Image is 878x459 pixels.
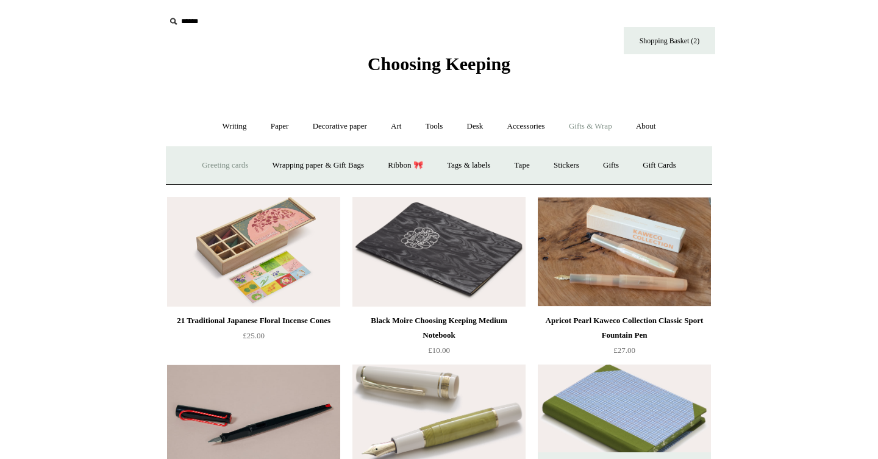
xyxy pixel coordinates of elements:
a: Desk [456,110,494,143]
a: Stickers [543,149,590,182]
a: Choosing Keeping [368,63,510,72]
a: Paper [260,110,300,143]
a: Art [380,110,412,143]
a: Black Moire Choosing Keeping Medium Notebook £10.00 [352,313,526,363]
div: 21 Traditional Japanese Floral Incense Cones [170,313,337,328]
a: Shopping Basket (2) [624,27,715,54]
img: 21 Traditional Japanese Floral Incense Cones [167,197,340,307]
a: Apricot Pearl Kaweco Collection Classic Sport Fountain Pen Apricot Pearl Kaweco Collection Classi... [538,197,711,307]
a: Tape [504,149,541,182]
a: 21 Traditional Japanese Floral Incense Cones 21 Traditional Japanese Floral Incense Cones [167,197,340,307]
img: Apricot Pearl Kaweco Collection Classic Sport Fountain Pen [538,197,711,307]
div: Black Moire Choosing Keeping Medium Notebook [355,313,523,343]
a: Tools [415,110,454,143]
span: £25.00 [243,331,265,340]
a: Accessories [496,110,556,143]
a: Writing [212,110,258,143]
a: Greeting cards [191,149,259,182]
a: Apricot Pearl Kaweco Collection Classic Sport Fountain Pen £27.00 [538,313,711,363]
a: Black Moire Choosing Keeping Medium Notebook Black Moire Choosing Keeping Medium Notebook [352,197,526,307]
div: Apricot Pearl Kaweco Collection Classic Sport Fountain Pen [541,313,708,343]
a: Tags & labels [436,149,501,182]
span: Choosing Keeping [368,54,510,74]
span: £10.00 [428,346,450,355]
a: Gifts [592,149,630,182]
a: Wrapping paper & Gift Bags [262,149,375,182]
span: £27.00 [613,346,635,355]
a: Gifts & Wrap [558,110,623,143]
a: Decorative paper [302,110,378,143]
a: Gift Cards [632,149,687,182]
img: Black Moire Choosing Keeping Medium Notebook [352,197,526,307]
a: 21 Traditional Japanese Floral Incense Cones £25.00 [167,313,340,363]
a: About [625,110,667,143]
a: Ribbon 🎀 [377,149,434,182]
